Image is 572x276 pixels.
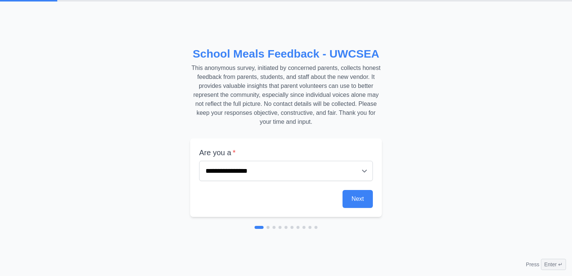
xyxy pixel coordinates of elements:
button: Next [343,190,373,208]
label: Are you a [199,147,373,158]
div: Press [526,259,566,270]
span: Enter ↵ [541,259,566,270]
h2: School Meals Feedback - UWCSEA [190,47,382,61]
p: This anonymous survey, initiated by concerned parents, collects honest feedback from parents, stu... [190,64,382,126]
